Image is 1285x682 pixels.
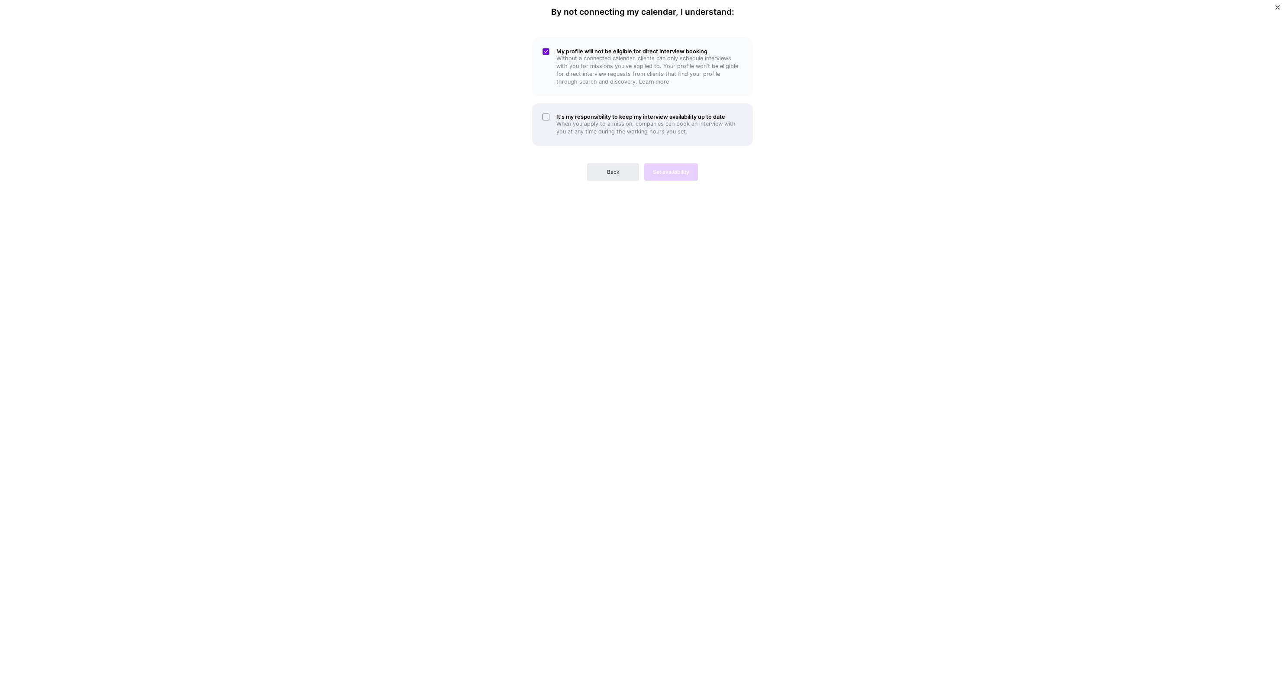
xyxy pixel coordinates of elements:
h5: My profile will not be eligible for direct interview booking [556,48,743,55]
h5: It's my responsibility to keep my interview availability up to date [556,114,743,120]
button: Close [1275,5,1280,14]
a: Learn more [639,78,669,85]
p: When you apply to a mission, companies can book an interview with you at any time during the work... [556,120,743,136]
p: Without a connected calendar, clients can only schedule interviews with you for missions you've a... [556,55,743,86]
button: Back [587,163,639,181]
h4: By not connecting my calendar, I understand: [551,7,734,17]
span: Back [607,168,620,176]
